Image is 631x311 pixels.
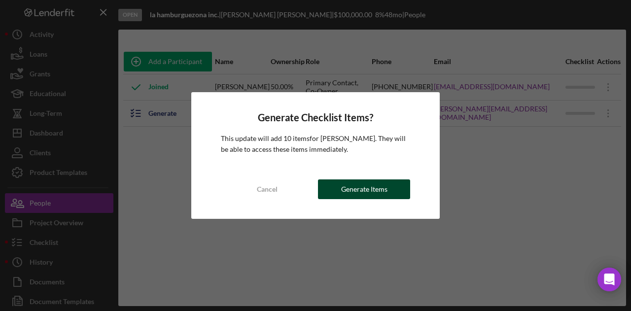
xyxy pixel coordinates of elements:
[341,179,387,199] div: Generate Items
[221,112,410,123] h4: Generate Checklist Items?
[257,179,278,199] div: Cancel
[597,268,621,291] div: Open Intercom Messenger
[318,179,410,199] button: Generate Items
[221,133,410,155] p: This update will add 10 items for [PERSON_NAME] . They will be able to access these items immedia...
[221,179,313,199] button: Cancel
